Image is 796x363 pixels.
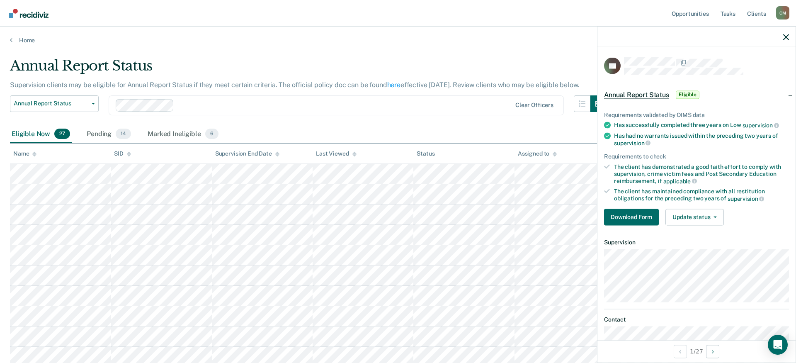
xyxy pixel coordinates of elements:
button: Previous Opportunity [674,345,687,358]
div: Eligible Now [10,125,72,144]
a: here [387,81,400,89]
div: Annual Report StatusEligible [597,81,796,108]
div: Last Viewed [316,150,356,157]
dt: Contact [604,316,789,323]
span: Annual Report Status [14,100,88,107]
div: Supervision End Date [215,150,279,157]
span: 6 [205,129,218,139]
button: Profile dropdown button [776,6,789,19]
span: applicable [663,178,697,184]
div: Marked Ineligible [146,125,220,144]
div: The client has maintained compliance with all restitution obligations for the preceding two years of [614,188,789,202]
div: 1 / 27 [597,340,796,362]
div: Status [417,150,434,157]
div: Assigned to [518,150,557,157]
div: Annual Report Status [10,57,607,81]
div: The client has demonstrated a good faith effort to comply with supervision, crime victim fees and... [614,163,789,185]
div: SID [114,150,131,157]
button: Update status [665,209,724,225]
button: Download Form [604,209,659,225]
span: supervision [614,139,650,146]
span: 14 [116,129,131,139]
span: supervision [743,122,779,129]
span: Annual Report Status [604,90,669,99]
div: Requirements to check [604,153,789,160]
p: Supervision clients may be eligible for Annual Report Status if they meet certain criteria. The o... [10,81,579,89]
div: Pending [85,125,133,144]
dt: Supervision [604,239,789,246]
div: Has successfully completed three years on Low [614,122,789,129]
a: Home [10,37,786,44]
div: Open Intercom Messenger [768,335,788,355]
span: 27 [54,129,70,139]
div: Requirements validated by OIMS data [604,111,789,118]
a: Navigate to form link [604,209,662,225]
div: C M [776,6,789,19]
div: Name [13,150,36,157]
img: Recidiviz [9,9,49,18]
div: Has had no warrants issued within the preceding two years of [614,132,789,146]
button: Next Opportunity [706,345,719,358]
span: supervision [728,195,764,202]
div: Clear officers [515,102,553,109]
span: Eligible [676,90,699,99]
